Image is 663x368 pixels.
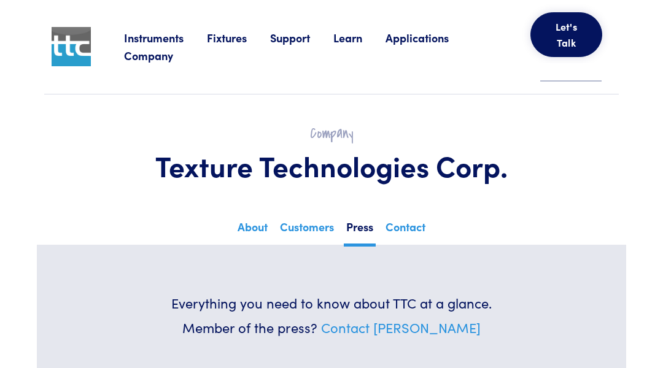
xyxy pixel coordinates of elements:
[124,48,196,63] a: Company
[235,217,270,243] a: About
[333,30,386,45] a: Learn
[162,294,501,313] h6: Everything you need to know about TTC at a glance.
[52,27,91,66] img: ttc_logo_1x1_v1.0.png
[383,217,428,243] a: Contact
[162,318,501,337] h6: Member of the press?
[277,217,336,243] a: Customers
[270,30,333,45] a: Support
[74,124,589,143] h2: Company
[344,217,376,247] a: Press
[207,30,270,45] a: Fixtures
[124,30,207,45] a: Instruments
[321,318,481,337] a: Contact [PERSON_NAME]
[74,148,589,183] h1: Texture Technologies Corp.
[386,30,472,45] a: Applications
[530,12,603,57] button: Let's Talk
